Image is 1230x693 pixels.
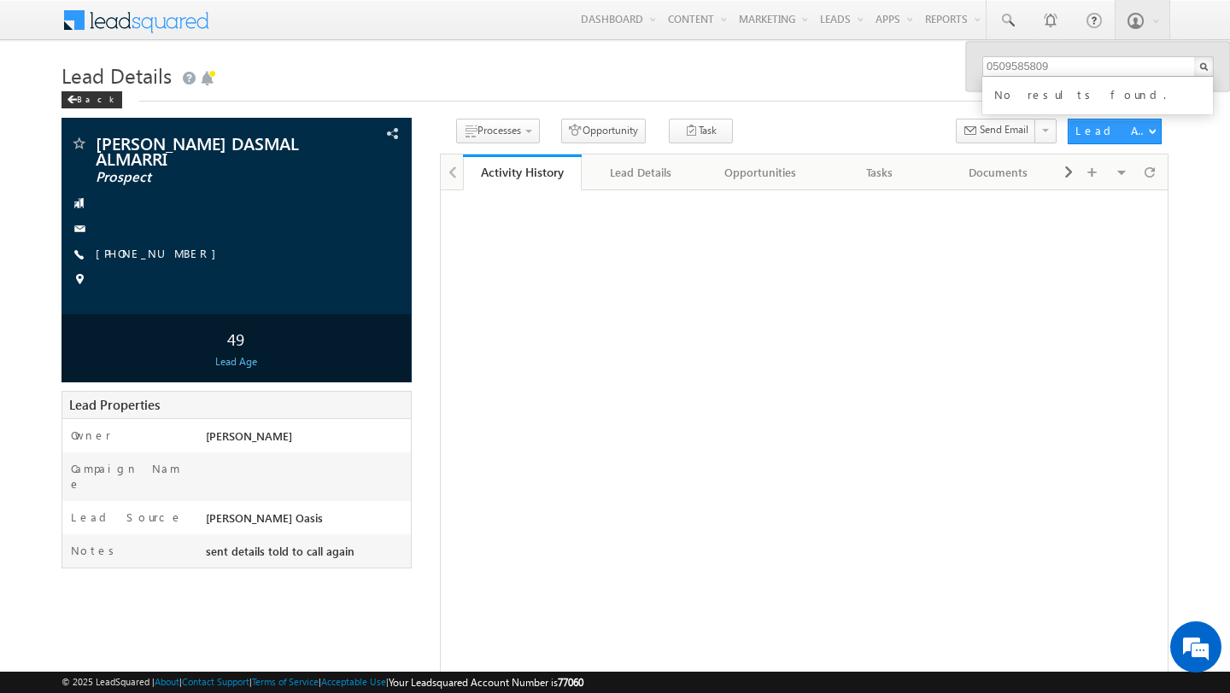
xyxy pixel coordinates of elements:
input: Search Leads [982,56,1214,77]
span: Your Leadsquared Account Number is [389,676,583,689]
label: Owner [71,428,111,443]
span: sent details told to call again [206,544,354,558]
div: No results found. [991,82,1220,104]
div: Documents [953,162,1044,183]
span: 77060 [558,676,583,689]
div: Opportunities [715,162,805,183]
span: [PERSON_NAME] DASMAL ALMARRI [96,135,312,166]
div: Tasks [834,162,924,183]
span: Lead Properties [69,396,160,413]
a: Acceptable Use [321,676,386,687]
a: Opportunities [701,154,821,190]
div: Activity History [476,164,570,180]
div: Lead Details [595,162,686,183]
label: Notes [71,543,120,558]
div: Lead Age [66,354,407,370]
a: Back [61,90,131,105]
div: 49 [66,323,407,354]
a: Lead Details [582,154,701,190]
a: Activity History [463,154,583,190]
a: About [155,676,179,687]
div: [PERSON_NAME] Oasis [202,510,411,533]
div: Back [61,91,122,108]
button: Lead Actions [1068,119,1162,144]
a: Tasks [820,154,940,190]
span: [PERSON_NAME] [206,428,292,443]
span: Lead Details [61,61,172,89]
button: Send Email [956,119,1036,143]
a: Documents [940,154,1059,190]
span: Prospect [96,169,312,186]
button: Task [669,119,733,143]
span: Send Email [980,122,1028,137]
span: Processes [477,124,521,137]
span: [PHONE_NUMBER] [96,246,225,263]
div: Lead Actions [1075,123,1148,138]
a: Terms of Service [252,676,319,687]
span: © 2025 LeadSquared | | | | | [61,674,583,690]
label: Lead Source [71,510,183,525]
label: Campaign Name [71,461,189,492]
button: Opportunity [561,119,646,143]
a: Contact Support [182,676,249,687]
button: Processes [456,119,540,143]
